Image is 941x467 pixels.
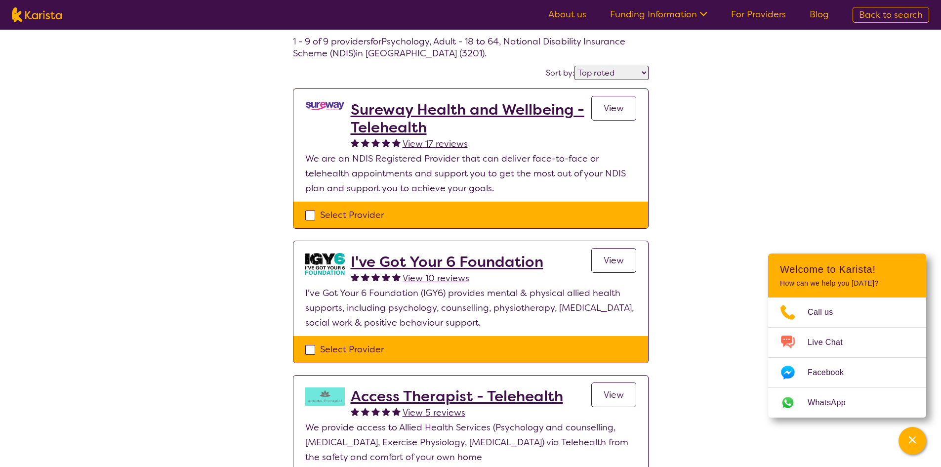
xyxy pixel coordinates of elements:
a: View 17 reviews [403,136,468,151]
a: Funding Information [610,8,707,20]
img: fullstar [371,273,380,281]
p: How can we help you [DATE]? [780,279,914,288]
img: fullstar [371,407,380,416]
img: fullstar [392,407,401,416]
img: fullstar [392,273,401,281]
a: I've Got Your 6 Foundation [351,253,543,271]
img: fullstar [392,138,401,147]
a: Access Therapist - Telehealth [351,387,563,405]
img: hzy3j6chfzohyvwdpojv.png [305,387,345,406]
p: We are an NDIS Registered Provider that can deliver face-to-face or telehealth appointments and s... [305,151,636,196]
img: fullstar [361,138,369,147]
a: View [591,96,636,121]
h2: Welcome to Karista! [780,263,914,275]
a: Web link opens in a new tab. [768,388,926,418]
a: View 5 reviews [403,405,465,420]
p: I've Got Your 6 Foundation (IGY6) provides mental & physical allied health supports, including ps... [305,286,636,330]
span: View 17 reviews [403,138,468,150]
span: View [604,389,624,401]
img: fullstar [351,138,359,147]
img: fullstar [361,273,369,281]
a: Blog [810,8,829,20]
img: aw0qclyvxjfem2oefjis.jpg [305,253,345,275]
span: WhatsApp [808,395,858,410]
img: vgwqq8bzw4bddvbx0uac.png [305,101,345,111]
a: About us [548,8,586,20]
span: View [604,102,624,114]
a: Back to search [853,7,929,23]
span: Call us [808,305,845,320]
p: We provide access to Allied Health Services (Psychology and counselling, [MEDICAL_DATA], Exercise... [305,420,636,465]
img: fullstar [382,273,390,281]
button: Channel Menu [899,427,926,455]
a: For Providers [731,8,786,20]
span: Live Chat [808,335,855,350]
a: Sureway Health and Wellbeing - Telehealth [351,101,591,136]
img: Karista logo [12,7,62,22]
img: fullstar [382,138,390,147]
span: Facebook [808,365,856,380]
span: View 10 reviews [403,272,469,284]
span: Back to search [859,9,923,21]
div: Channel Menu [768,254,926,418]
img: fullstar [351,407,359,416]
span: View 5 reviews [403,407,465,419]
img: fullstar [371,138,380,147]
img: fullstar [361,407,369,416]
ul: Choose channel [768,297,926,418]
img: fullstar [351,273,359,281]
a: View 10 reviews [403,271,469,286]
label: Sort by: [546,68,574,78]
a: View [591,382,636,407]
img: fullstar [382,407,390,416]
span: View [604,255,624,266]
a: View [591,248,636,273]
